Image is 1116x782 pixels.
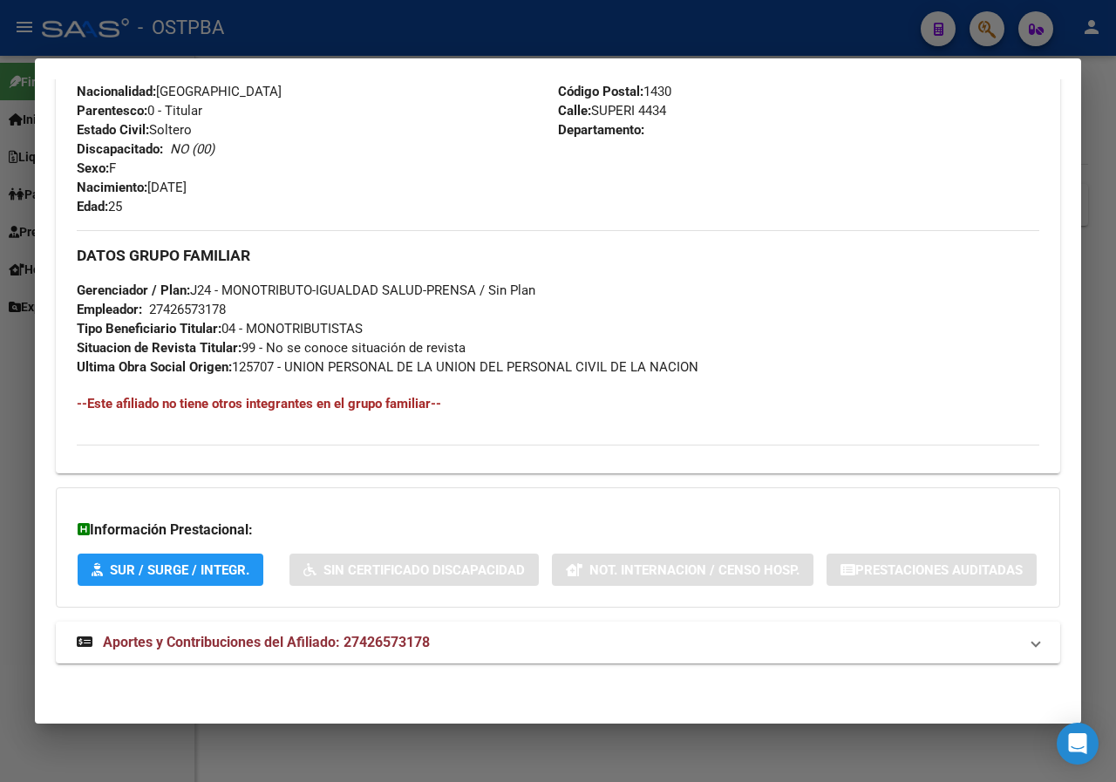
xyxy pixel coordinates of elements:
strong: Situacion de Revista Titular: [77,340,242,356]
span: CABA [558,65,651,80]
span: SUR / SURGE / INTEGR. [110,562,249,578]
strong: Gerenciador / Plan: [77,282,190,298]
span: 0 - Titular [77,103,202,119]
strong: Parentesco: [77,103,147,119]
button: Not. Internacion / Censo Hosp. [552,554,813,586]
div: Open Intercom Messenger [1057,723,1099,765]
span: [DATE] [77,180,187,195]
strong: Estado Civil: [77,122,149,138]
span: 25 [77,199,122,214]
span: [GEOGRAPHIC_DATA] [77,84,282,99]
span: 125707 - UNION PERSONAL DE LA UNION DEL PERSONAL CIVIL DE LA NACION [77,359,698,375]
strong: Departamento: [558,122,644,138]
strong: Documento: [77,65,146,80]
strong: Edad: [77,199,108,214]
strong: Calle: [558,103,591,119]
strong: Nacionalidad: [77,84,156,99]
div: 27426573178 [149,300,226,319]
span: 04 - MONOTRIBUTISTAS [77,321,363,337]
span: SUPERI 4434 [558,103,666,119]
strong: Nacimiento: [77,180,147,195]
mat-expansion-panel-header: Aportes y Contribuciones del Afiliado: 27426573178 [56,622,1060,663]
strong: Código Postal: [558,84,643,99]
strong: Localidad: [558,65,617,80]
span: 1430 [558,84,671,99]
strong: Tipo Beneficiario Titular: [77,321,221,337]
h4: --Este afiliado no tiene otros integrantes en el grupo familiar-- [77,394,1039,413]
span: DU - DOCUMENTO UNICO 42657317 [77,65,357,80]
span: J24 - MONOTRIBUTO-IGUALDAD SALUD-PRENSA / Sin Plan [77,282,535,298]
h3: Información Prestacional: [78,520,1038,541]
span: F [77,160,116,176]
h3: DATOS GRUPO FAMILIAR [77,246,1039,265]
span: Not. Internacion / Censo Hosp. [589,562,800,578]
span: Soltero [77,122,192,138]
strong: Empleador: [77,302,142,317]
strong: Discapacitado: [77,141,163,157]
span: 99 - No se conoce situación de revista [77,340,466,356]
button: SUR / SURGE / INTEGR. [78,554,263,586]
i: NO (00) [170,141,214,157]
strong: Ultima Obra Social Origen: [77,359,232,375]
span: Aportes y Contribuciones del Afiliado: 27426573178 [103,634,430,650]
strong: Sexo: [77,160,109,176]
span: Prestaciones Auditadas [855,562,1023,578]
button: Sin Certificado Discapacidad [289,554,539,586]
button: Prestaciones Auditadas [827,554,1037,586]
span: Sin Certificado Discapacidad [323,562,525,578]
